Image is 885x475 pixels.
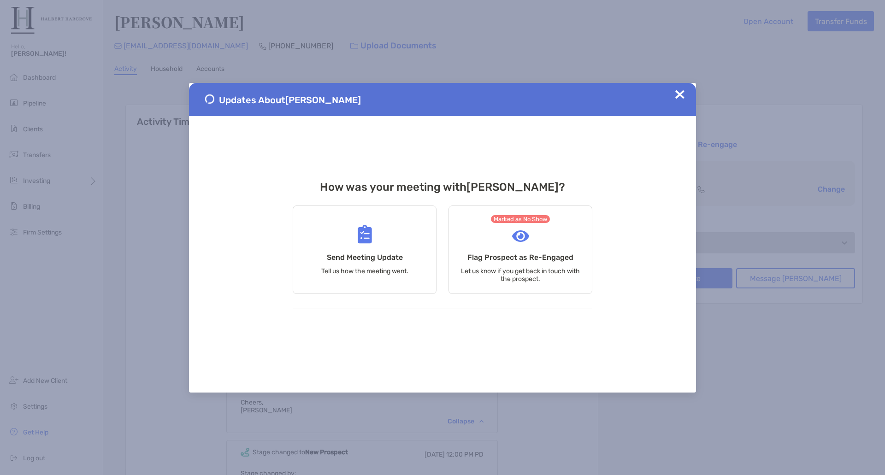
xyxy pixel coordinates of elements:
h4: Flag Prospect as Re-Engaged [467,253,573,262]
img: Close Updates Zoe [675,90,684,99]
span: Marked as No Show [491,215,550,223]
h3: How was your meeting with [PERSON_NAME] ? [293,181,592,194]
img: Send Meeting Update 1 [205,94,214,104]
p: Let us know if you get back in touch with the prospect. [460,267,580,283]
img: Send Meeting Update [358,225,372,244]
p: Tell us how the meeting went. [321,267,408,275]
span: Updates About [PERSON_NAME] [219,94,361,106]
img: Flag Prospect as Re-Engaged [512,230,529,242]
h4: Send Meeting Update [327,253,403,262]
